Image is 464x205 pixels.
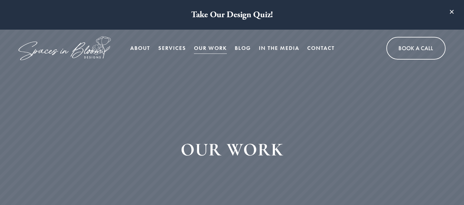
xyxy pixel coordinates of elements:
[158,42,186,54] a: folder dropdown
[158,43,186,54] span: Services
[386,37,445,60] a: Book A Call
[130,42,150,54] a: About
[307,42,335,54] a: Contact
[194,42,227,54] a: Our Work
[51,137,413,162] h1: OUR WORK
[259,42,299,54] a: In the Media
[235,42,251,54] a: Blog
[18,36,111,60] img: Spaces in Bloom Designs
